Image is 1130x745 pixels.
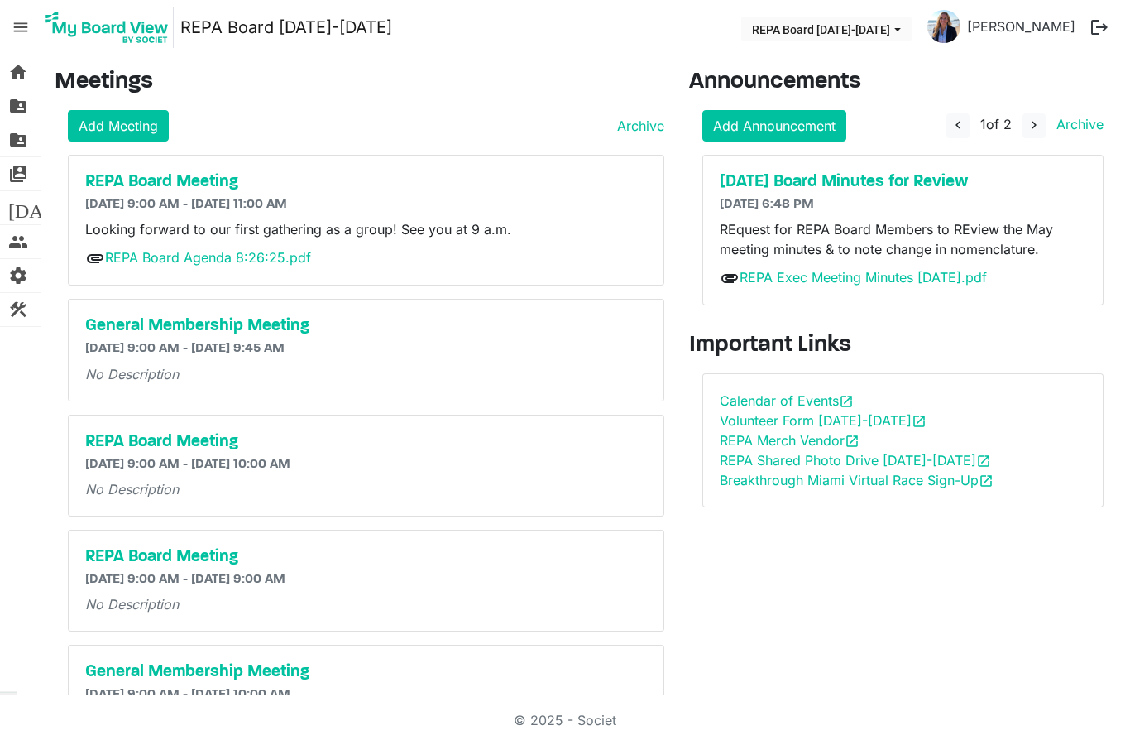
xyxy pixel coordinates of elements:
a: My Board View Logo [41,7,180,48]
a: REPA Board Meeting [85,172,647,192]
h6: [DATE] 9:00 AM - [DATE] 10:00 AM [85,457,647,473]
span: 1 [980,116,986,132]
a: Add Meeting [68,110,169,142]
a: REPA Board Meeting [85,432,647,452]
span: home [8,55,28,89]
span: attachment [720,268,740,288]
button: REPA Board 2025-2026 dropdownbutton [741,17,912,41]
a: Breakthrough Miami Virtual Race Sign-Upopen_in_new [720,472,994,488]
h6: [DATE] 9:00 AM - [DATE] 10:00 AM [85,687,647,703]
a: REPA Board Agenda 8:26:25.pdf [105,249,311,266]
span: [DATE] [8,191,72,224]
a: General Membership Meeting [85,316,647,336]
h6: [DATE] 9:00 AM - [DATE] 9:45 AM [85,341,647,357]
span: open_in_new [845,434,859,449]
a: REPA Board [DATE]-[DATE] [180,11,392,44]
a: [PERSON_NAME] [960,10,1082,43]
span: folder_shared [8,89,28,123]
a: [DATE] Board Minutes for Review [720,172,1087,192]
span: [DATE] 6:48 PM [720,198,814,211]
img: My Board View Logo [41,7,174,48]
a: General Membership Meeting [85,662,647,682]
span: navigate_before [950,118,965,132]
a: Archive [1050,116,1104,132]
p: No Description [85,479,647,499]
span: open_in_new [979,473,994,488]
p: No Description [85,594,647,614]
a: REPA Merch Vendoropen_in_new [720,432,859,449]
a: REPA Shared Photo Drive [DATE]-[DATE]open_in_new [720,452,991,469]
h6: [DATE] 9:00 AM - [DATE] 9:00 AM [85,572,647,588]
span: switch_account [8,157,28,190]
button: navigate_next [1022,113,1046,138]
h3: Important Links [689,332,1118,360]
span: folder_shared [8,123,28,156]
span: open_in_new [912,414,927,429]
button: navigate_before [946,113,970,138]
a: Calendar of Eventsopen_in_new [720,392,854,409]
span: attachment [85,248,105,268]
a: REPA Board Meeting [85,547,647,567]
a: Archive [610,116,664,136]
span: open_in_new [976,454,991,469]
a: Add Announcement [702,110,846,142]
h3: Announcements [689,69,1118,97]
a: Volunteer Form [DATE]-[DATE]open_in_new [720,412,927,429]
span: navigate_next [1027,118,1041,132]
p: REquest for REPA Board Members to REview the May meeting minutes & to note change in nomenclature. [720,219,1087,259]
a: REPA Exec Meeting Minutes [DATE].pdf [740,269,987,286]
p: No Description [85,364,647,384]
span: people [8,225,28,258]
span: construction [8,293,28,326]
span: of 2 [980,116,1012,132]
p: Looking forward to our first gathering as a group! See you at 9 a.m. [85,219,647,239]
span: menu [5,12,36,43]
span: open_in_new [839,394,854,409]
button: logout [1082,10,1117,45]
h3: Meetings [55,69,664,97]
a: © 2025 - Societ [514,712,616,728]
img: GVxojR11xs49XgbNM-sLDDWjHKO122yGBxu-5YQX9yr1ADdzlG6A4r0x0F6G_grEQxj0HNV2lcBeFAaywZ0f2A_thumb.png [927,10,960,43]
h6: [DATE] 9:00 AM - [DATE] 11:00 AM [85,197,647,213]
span: settings [8,259,28,292]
